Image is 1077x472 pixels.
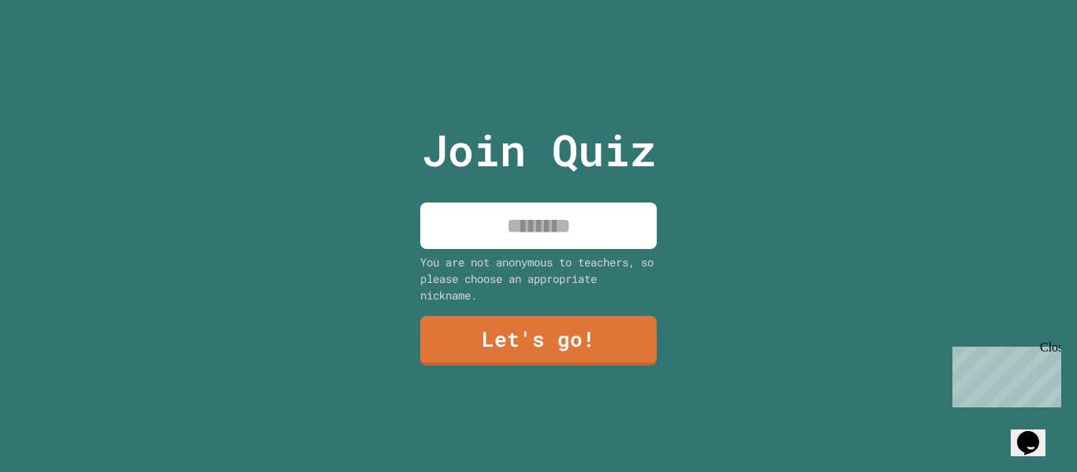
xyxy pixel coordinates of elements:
iframe: chat widget [946,340,1061,407]
p: Join Quiz [422,117,656,183]
div: You are not anonymous to teachers, so please choose an appropriate nickname. [420,254,657,303]
iframe: chat widget [1011,409,1061,456]
div: Chat with us now!Close [6,6,109,100]
a: Let's go! [420,316,657,366]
